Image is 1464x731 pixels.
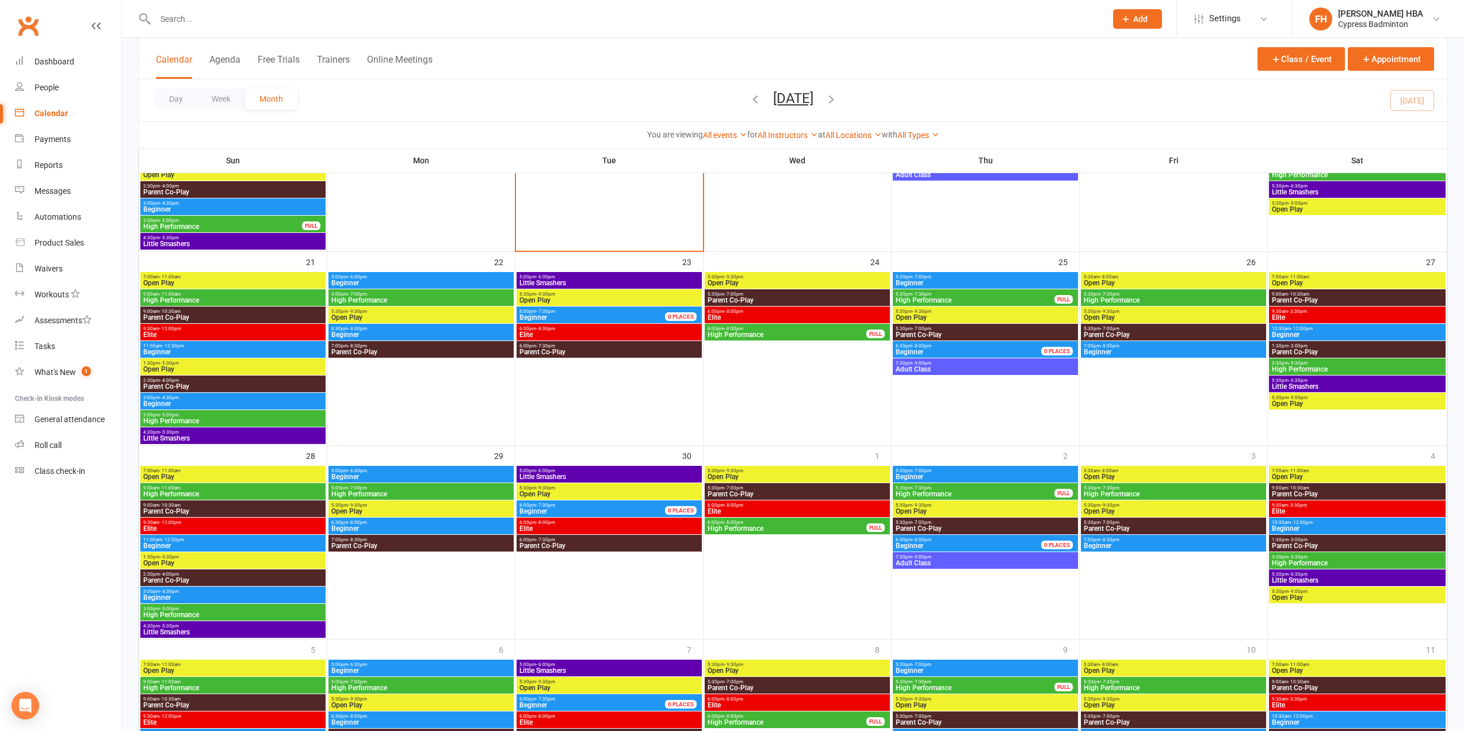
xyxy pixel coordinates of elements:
[1083,314,1264,321] span: Open Play
[331,292,511,297] span: 5:00pm
[143,201,323,206] span: 3:00pm
[1271,309,1443,314] span: 9:30am
[15,359,121,385] a: What's New1
[159,309,181,314] span: - 10:30am
[724,485,743,491] span: - 7:00pm
[143,412,323,418] span: 3:00pm
[494,252,515,271] div: 22
[895,274,1076,280] span: 5:30pm
[536,309,555,314] span: - 7:30pm
[1271,361,1443,366] span: 3:30pm
[160,201,179,206] span: - 4:30pm
[1271,314,1443,321] span: Elite
[724,503,743,508] span: - 8:00pm
[895,485,1055,491] span: 5:30pm
[245,89,297,109] button: Month
[724,274,743,280] span: - 9:30pm
[35,212,81,221] div: Automations
[519,507,547,515] span: Beginner
[331,503,511,508] span: 5:30pm
[331,309,511,314] span: 5:30pm
[1100,326,1119,331] span: - 7:00pm
[152,11,1098,27] input: Search...
[536,343,555,349] span: - 7:30pm
[143,274,323,280] span: 7:00am
[1271,343,1443,349] span: 1:30pm
[724,292,743,297] span: - 7:00pm
[1209,6,1241,32] span: Settings
[35,186,71,196] div: Messages
[519,503,679,508] span: 6:00pm
[331,473,511,480] span: Beginner
[895,361,1076,366] span: 7:30pm
[519,343,699,349] span: 6:00pm
[1083,468,1264,473] span: 5:30am
[1289,201,1308,206] span: - 9:00pm
[1288,468,1309,473] span: - 11:00am
[912,309,931,314] span: - 9:30pm
[15,334,121,359] a: Tasks
[1271,297,1443,304] span: Parent Co-Play
[159,485,181,491] span: - 11:00am
[348,468,367,473] span: - 6:30pm
[15,256,121,282] a: Waivers
[882,130,897,139] strong: with
[1063,446,1079,465] div: 2
[912,468,931,473] span: - 7:00pm
[704,148,892,173] th: Wed
[143,223,303,230] span: High Performance
[866,330,885,338] div: FULL
[1083,274,1264,280] span: 5:30am
[1100,468,1118,473] span: - 8:00am
[912,485,931,491] span: - 7:30pm
[1271,383,1443,390] span: Little Smashers
[1271,183,1443,189] span: 5:30pm
[15,407,121,433] a: General attendance kiosk mode
[1271,468,1443,473] span: 7:00am
[348,292,367,297] span: - 7:00pm
[143,361,323,366] span: 1:30pm
[895,491,1055,497] span: High Performance
[143,309,323,314] span: 9:00am
[143,491,323,497] span: High Performance
[160,183,179,189] span: - 4:00pm
[682,252,703,271] div: 23
[519,313,547,322] span: Beginner
[35,109,68,118] div: Calendar
[519,491,699,497] span: Open Play
[912,503,931,508] span: - 9:30pm
[1271,400,1443,407] span: Open Play
[1247,252,1267,271] div: 26
[1054,489,1073,497] div: FULL
[1083,297,1264,304] span: High Performance
[159,326,181,331] span: - 12:00pm
[536,468,555,473] span: - 6:00pm
[15,127,121,152] a: Payments
[682,446,703,465] div: 30
[1268,148,1447,173] th: Sat
[1271,349,1443,355] span: Parent Co-Play
[1083,485,1264,491] span: 5:30pm
[143,314,323,321] span: Parent Co-Play
[82,366,91,376] span: 1
[1288,274,1309,280] span: - 11:00am
[895,309,1076,314] span: 5:30pm
[1113,9,1162,29] button: Add
[1271,292,1443,297] span: 9:00am
[162,343,184,349] span: - 12:30pm
[155,89,197,109] button: Day
[143,171,323,178] span: Open Play
[143,395,323,400] span: 3:00pm
[143,183,323,189] span: 2:30pm
[331,314,511,321] span: Open Play
[143,280,323,286] span: Open Play
[515,148,704,173] th: Tue
[143,503,323,508] span: 9:00am
[895,331,1076,338] span: Parent Co-Play
[1291,326,1313,331] span: - 12:00pm
[519,473,699,480] span: Little Smashers
[160,395,179,400] span: - 4:30pm
[15,101,121,127] a: Calendar
[707,326,867,331] span: 6:00pm
[707,292,888,297] span: 5:30pm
